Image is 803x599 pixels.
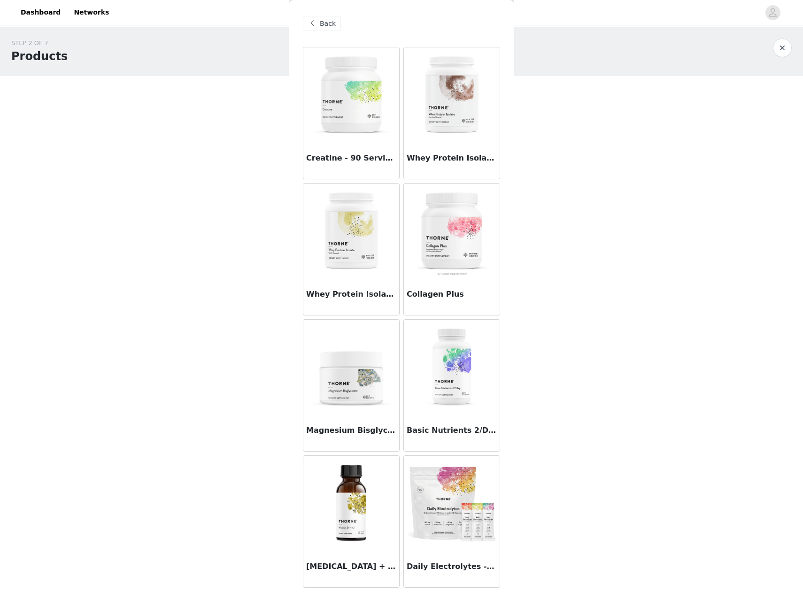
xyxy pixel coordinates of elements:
h1: Products [11,48,68,65]
a: Dashboard [15,2,66,23]
h3: Creatine - 90 Servings [306,153,396,164]
h3: Collagen Plus [407,289,497,300]
img: Collagen Plus [405,184,499,277]
img: Whey Protein Isolate - Chocolate [405,47,499,141]
a: Networks [68,2,115,23]
h3: Magnesium Bisglycinate [306,425,396,436]
h3: Whey Protein Isolate - Vanilla [306,289,396,300]
img: Vitamin D + K2 Liquid [304,456,398,550]
h3: Basic Nutrients 2/Day [407,425,497,436]
img: Daily Electrolytes - Variety Pack [405,456,499,550]
img: Whey Protein Isolate - Vanilla [304,184,398,277]
div: STEP 2 OF 7 [11,38,68,48]
img: Magnesium Bisglycinate [304,320,398,414]
h3: [MEDICAL_DATA] + K2 Liquid [306,561,396,572]
span: Back [320,19,336,29]
img: Creatine - 90 Servings [304,47,398,141]
h3: Daily Electrolytes - Variety Pack [407,561,497,572]
div: avatar [768,5,777,20]
h3: Whey Protein Isolate - Chocolate [407,153,497,164]
img: Basic Nutrients 2/Day [405,320,499,414]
